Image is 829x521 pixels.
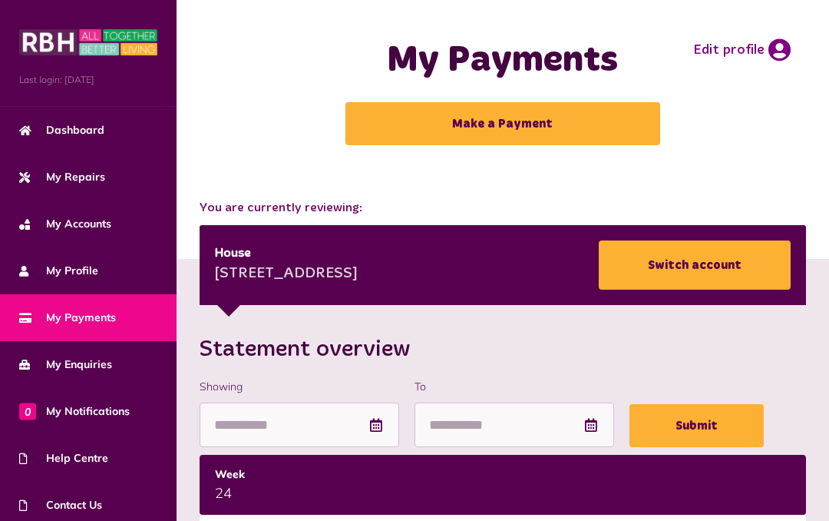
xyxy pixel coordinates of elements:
[19,310,116,326] span: My Payments
[629,404,764,447] button: Submit
[599,241,791,290] a: Switch account
[693,38,791,61] a: Edit profile
[19,216,111,232] span: My Accounts
[414,379,614,395] label: To
[215,263,358,286] div: [STREET_ADDRESS]
[19,263,98,279] span: My Profile
[19,122,104,138] span: Dashboard
[19,169,105,185] span: My Repairs
[19,357,112,373] span: My Enquiries
[19,403,130,420] span: My Notifications
[200,199,806,217] span: You are currently reviewing:
[19,497,102,513] span: Contact Us
[200,336,806,363] h2: Statement overview
[200,379,399,395] label: Showing
[345,102,660,145] a: Make a Payment
[200,455,806,515] td: 24
[19,450,108,466] span: Help Centre
[215,244,358,263] div: House
[251,38,754,83] h1: My Payments
[19,27,157,58] img: MyRBH
[19,403,36,420] span: 0
[19,73,157,87] span: Last login: [DATE]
